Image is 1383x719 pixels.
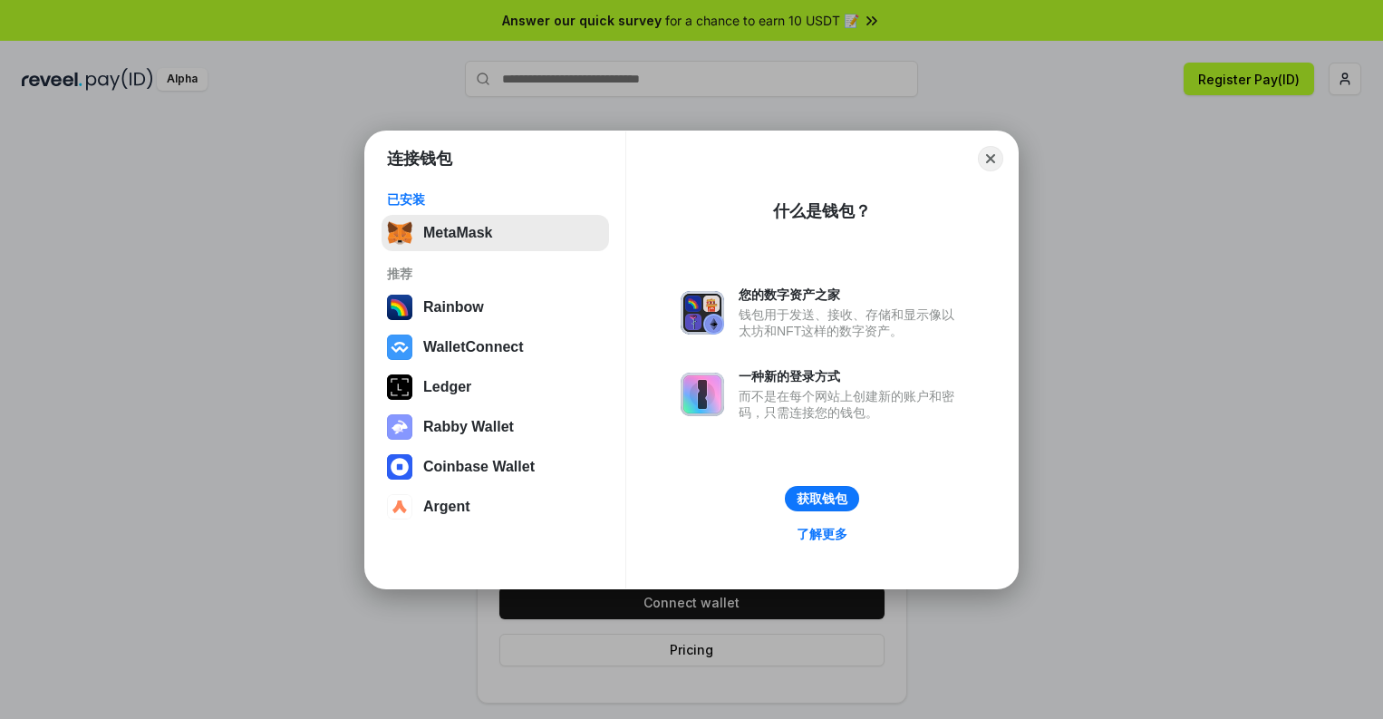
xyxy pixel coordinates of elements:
img: svg+xml,%3Csvg%20xmlns%3D%22http%3A%2F%2Fwww.w3.org%2F2000%2Fsvg%22%20fill%3D%22none%22%20viewBox... [681,291,724,335]
button: WalletConnect [382,329,609,365]
div: WalletConnect [423,339,524,355]
div: 推荐 [387,266,604,282]
img: svg+xml,%3Csvg%20xmlns%3D%22http%3A%2F%2Fwww.w3.org%2F2000%2Fsvg%22%20fill%3D%22none%22%20viewBox... [681,373,724,416]
button: Coinbase Wallet [382,449,609,485]
div: 一种新的登录方式 [739,368,963,384]
img: svg+xml,%3Csvg%20xmlns%3D%22http%3A%2F%2Fwww.w3.org%2F2000%2Fsvg%22%20width%3D%2228%22%20height%3... [387,374,412,400]
button: Rabby Wallet [382,409,609,445]
h1: 连接钱包 [387,148,452,170]
div: 您的数字资产之家 [739,287,963,303]
div: 什么是钱包？ [773,200,871,222]
button: Ledger [382,369,609,405]
img: svg+xml,%3Csvg%20fill%3D%22none%22%20height%3D%2233%22%20viewBox%3D%220%200%2035%2033%22%20width%... [387,220,412,246]
button: Rainbow [382,289,609,325]
img: svg+xml,%3Csvg%20width%3D%2228%22%20height%3D%2228%22%20viewBox%3D%220%200%2028%2028%22%20fill%3D... [387,454,412,480]
div: 获取钱包 [797,491,847,507]
div: 钱包用于发送、接收、存储和显示像以太坊和NFT这样的数字资产。 [739,306,963,339]
div: MetaMask [423,225,492,241]
button: MetaMask [382,215,609,251]
div: 而不是在每个网站上创建新的账户和密码，只需连接您的钱包。 [739,388,963,421]
div: Argent [423,499,470,515]
img: svg+xml,%3Csvg%20width%3D%22120%22%20height%3D%22120%22%20viewBox%3D%220%200%20120%20120%22%20fil... [387,295,412,320]
div: Ledger [423,379,471,395]
div: Coinbase Wallet [423,459,535,475]
img: svg+xml,%3Csvg%20xmlns%3D%22http%3A%2F%2Fwww.w3.org%2F2000%2Fsvg%22%20fill%3D%22none%22%20viewBox... [387,414,412,440]
a: 了解更多 [786,522,858,546]
div: Rabby Wallet [423,419,514,435]
div: Rainbow [423,299,484,316]
div: 了解更多 [797,526,847,542]
button: 获取钱包 [785,486,859,511]
div: 已安装 [387,191,604,208]
button: Argent [382,489,609,525]
img: svg+xml,%3Csvg%20width%3D%2228%22%20height%3D%2228%22%20viewBox%3D%220%200%2028%2028%22%20fill%3D... [387,494,412,520]
img: svg+xml,%3Csvg%20width%3D%2228%22%20height%3D%2228%22%20viewBox%3D%220%200%2028%2028%22%20fill%3D... [387,335,412,360]
button: Close [978,146,1003,171]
